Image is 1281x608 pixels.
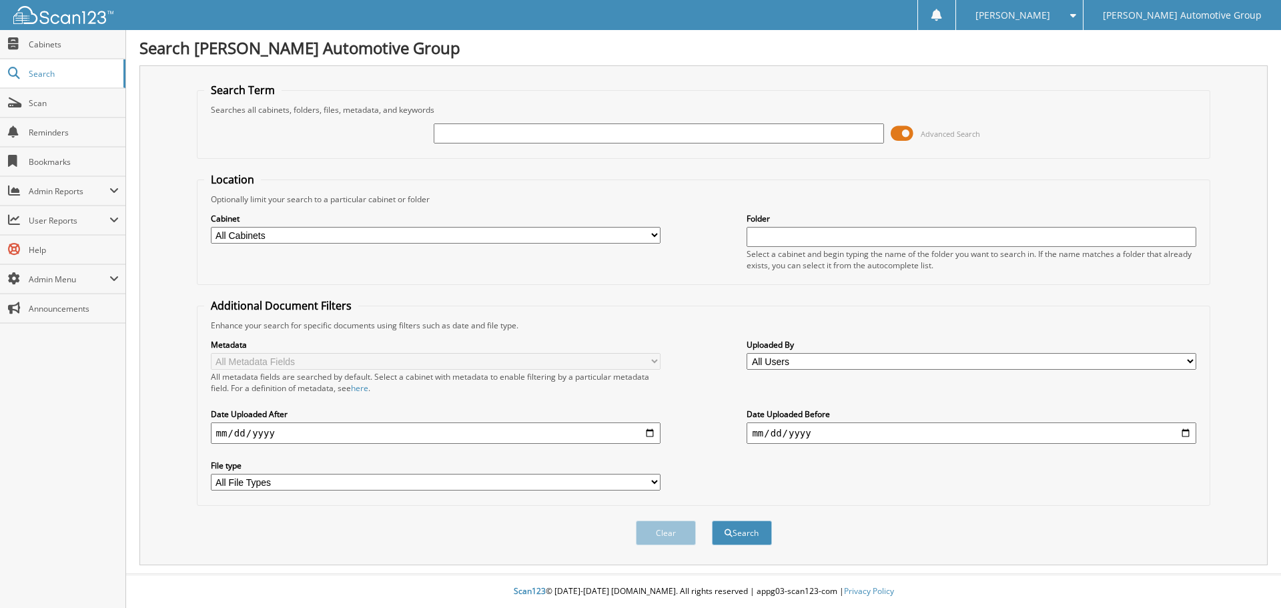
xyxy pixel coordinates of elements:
[712,521,772,545] button: Search
[211,371,661,394] div: All metadata fields are searched by default. Select a cabinet with metadata to enable filtering b...
[13,6,113,24] img: scan123-logo-white.svg
[921,129,980,139] span: Advanced Search
[29,303,119,314] span: Announcements
[29,68,117,79] span: Search
[29,215,109,226] span: User Reports
[204,104,1204,115] div: Searches all cabinets, folders, files, metadata, and keywords
[747,213,1196,224] label: Folder
[29,274,109,285] span: Admin Menu
[975,11,1050,19] span: [PERSON_NAME]
[211,422,661,444] input: start
[204,83,282,97] legend: Search Term
[211,213,661,224] label: Cabinet
[747,408,1196,420] label: Date Uploaded Before
[126,575,1281,608] div: © [DATE]-[DATE] [DOMAIN_NAME]. All rights reserved | appg03-scan123-com |
[211,460,661,471] label: File type
[29,97,119,109] span: Scan
[29,156,119,168] span: Bookmarks
[1103,11,1262,19] span: [PERSON_NAME] Automotive Group
[844,585,894,597] a: Privacy Policy
[29,39,119,50] span: Cabinets
[204,298,358,313] legend: Additional Document Filters
[747,248,1196,271] div: Select a cabinet and begin typing the name of the folder you want to search in. If the name match...
[351,382,368,394] a: here
[139,37,1268,59] h1: Search [PERSON_NAME] Automotive Group
[29,244,119,256] span: Help
[747,339,1196,350] label: Uploaded By
[29,127,119,138] span: Reminders
[636,521,696,545] button: Clear
[29,186,109,197] span: Admin Reports
[747,422,1196,444] input: end
[204,194,1204,205] div: Optionally limit your search to a particular cabinet or folder
[204,320,1204,331] div: Enhance your search for specific documents using filters such as date and file type.
[204,172,261,187] legend: Location
[211,408,661,420] label: Date Uploaded After
[514,585,546,597] span: Scan123
[211,339,661,350] label: Metadata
